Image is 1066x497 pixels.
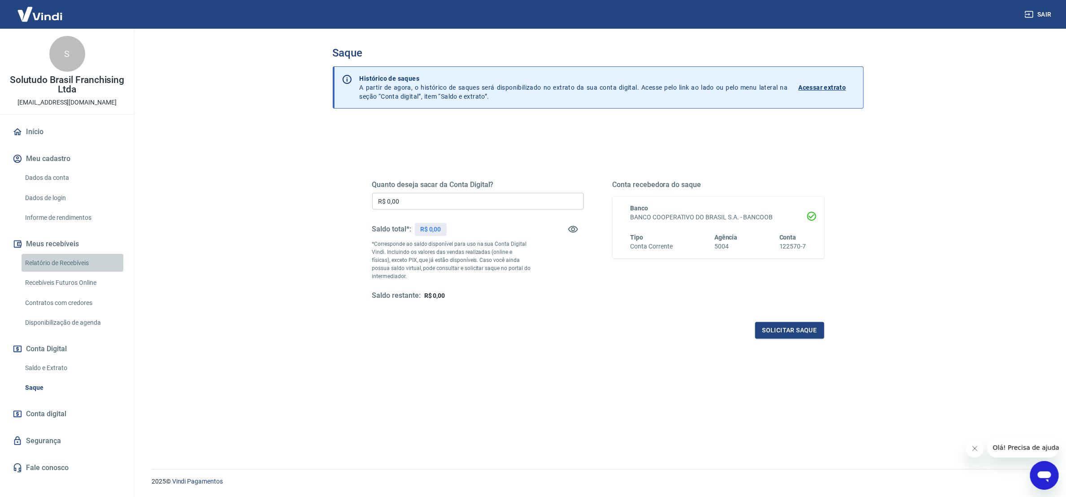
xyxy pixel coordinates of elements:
[714,234,738,241] span: Agência
[11,149,123,169] button: Meu cadastro
[631,234,644,241] span: Tipo
[420,225,441,234] p: R$ 0,00
[22,274,123,292] a: Recebíveis Futuros Online
[11,0,69,28] img: Vindi
[22,359,123,377] a: Saldo e Extrato
[631,205,648,212] span: Banco
[22,379,123,397] a: Saque
[372,291,421,301] h5: Saldo restante:
[49,36,85,72] div: S
[11,234,123,254] button: Meus recebíveis
[1023,6,1055,23] button: Sair
[755,322,824,339] button: Solicitar saque
[22,209,123,227] a: Informe de rendimentos
[333,47,864,59] h3: Saque
[360,74,788,83] p: Histórico de saques
[7,75,127,94] p: Solutudo Brasil Franchising Ltda
[5,6,75,13] span: Olá! Precisa de ajuda?
[631,242,673,251] h6: Conta Corrente
[372,240,531,280] p: *Corresponde ao saldo disponível para uso na sua Conta Digital Vindi. Incluindo os valores das ve...
[424,292,445,299] span: R$ 0,00
[26,408,66,420] span: Conta digital
[714,242,738,251] h6: 5004
[799,83,846,92] p: Acessar extrato
[360,74,788,101] p: A partir de agora, o histórico de saques será disponibilizado no extrato da sua conta digital. Ac...
[1030,461,1059,490] iframe: Botão para abrir a janela de mensagens
[152,477,1044,486] p: 2025 ©
[372,225,411,234] h5: Saldo total*:
[172,478,223,485] a: Vindi Pagamentos
[11,339,123,359] button: Conta Digital
[631,213,806,222] h6: BANCO COOPERATIVO DO BRASIL S.A. - BANCOOB
[966,440,984,458] iframe: Fechar mensagem
[22,314,123,332] a: Disponibilização de agenda
[22,189,123,207] a: Dados de login
[11,458,123,478] a: Fale conosco
[11,431,123,451] a: Segurança
[799,74,856,101] a: Acessar extrato
[613,180,824,189] h5: Conta recebedora do saque
[779,234,796,241] span: Conta
[11,404,123,424] a: Conta digital
[22,169,123,187] a: Dados da conta
[17,98,117,107] p: [EMAIL_ADDRESS][DOMAIN_NAME]
[11,122,123,142] a: Início
[988,438,1059,458] iframe: Mensagem da empresa
[22,294,123,312] a: Contratos com credores
[372,180,584,189] h5: Quanto deseja sacar da Conta Digital?
[22,254,123,272] a: Relatório de Recebíveis
[779,242,806,251] h6: 122570-7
